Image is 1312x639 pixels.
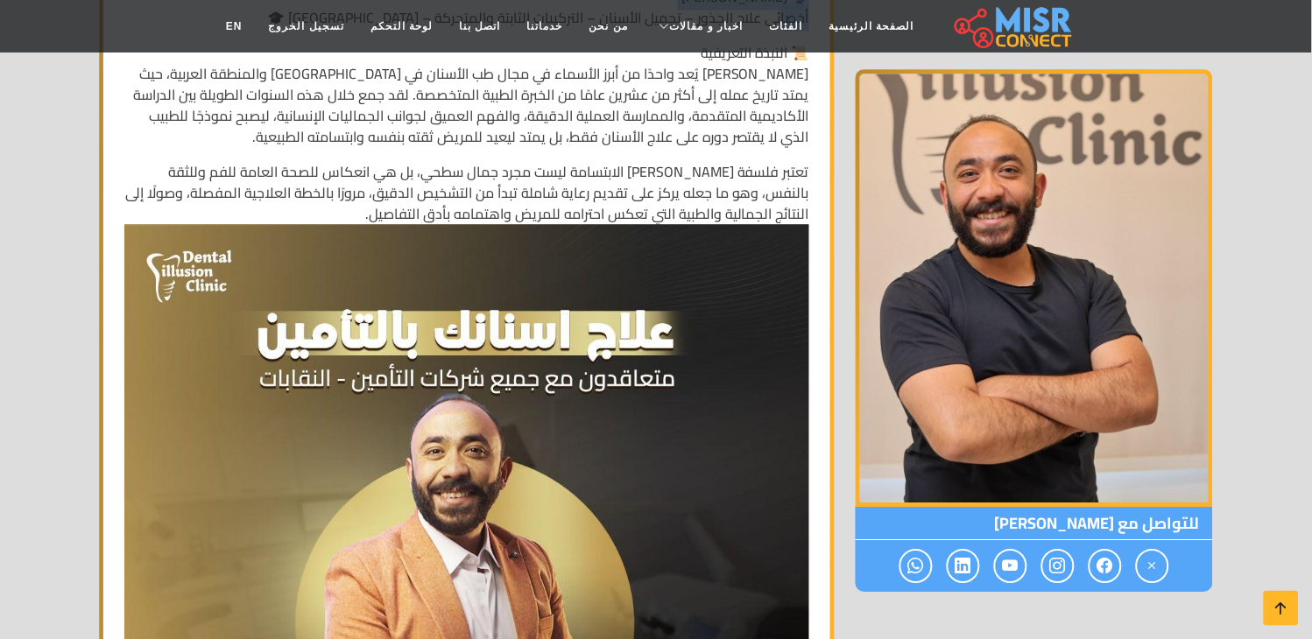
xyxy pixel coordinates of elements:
[670,18,744,34] span: اخبار و مقالات
[213,10,256,43] a: EN
[124,42,809,147] p: 📜 النبذة التعريفية [PERSON_NAME] يُعد واحدًا من أبرز الأسماء في مجال طب الأسنان في [GEOGRAPHIC_DA...
[641,10,757,43] a: اخبار و مقالات
[576,10,641,43] a: من نحن
[955,4,1072,48] img: main.misr_connect
[856,508,1213,541] span: للتواصل مع [PERSON_NAME]
[514,10,576,43] a: خدماتنا
[757,10,816,43] a: الفئات
[816,10,928,43] a: الصفحة الرئيسية
[357,10,446,43] a: لوحة التحكم
[256,10,357,43] a: تسجيل الخروج
[856,70,1213,508] img: الدكتور شريف طاهر حجازي
[446,10,513,43] a: اتصل بنا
